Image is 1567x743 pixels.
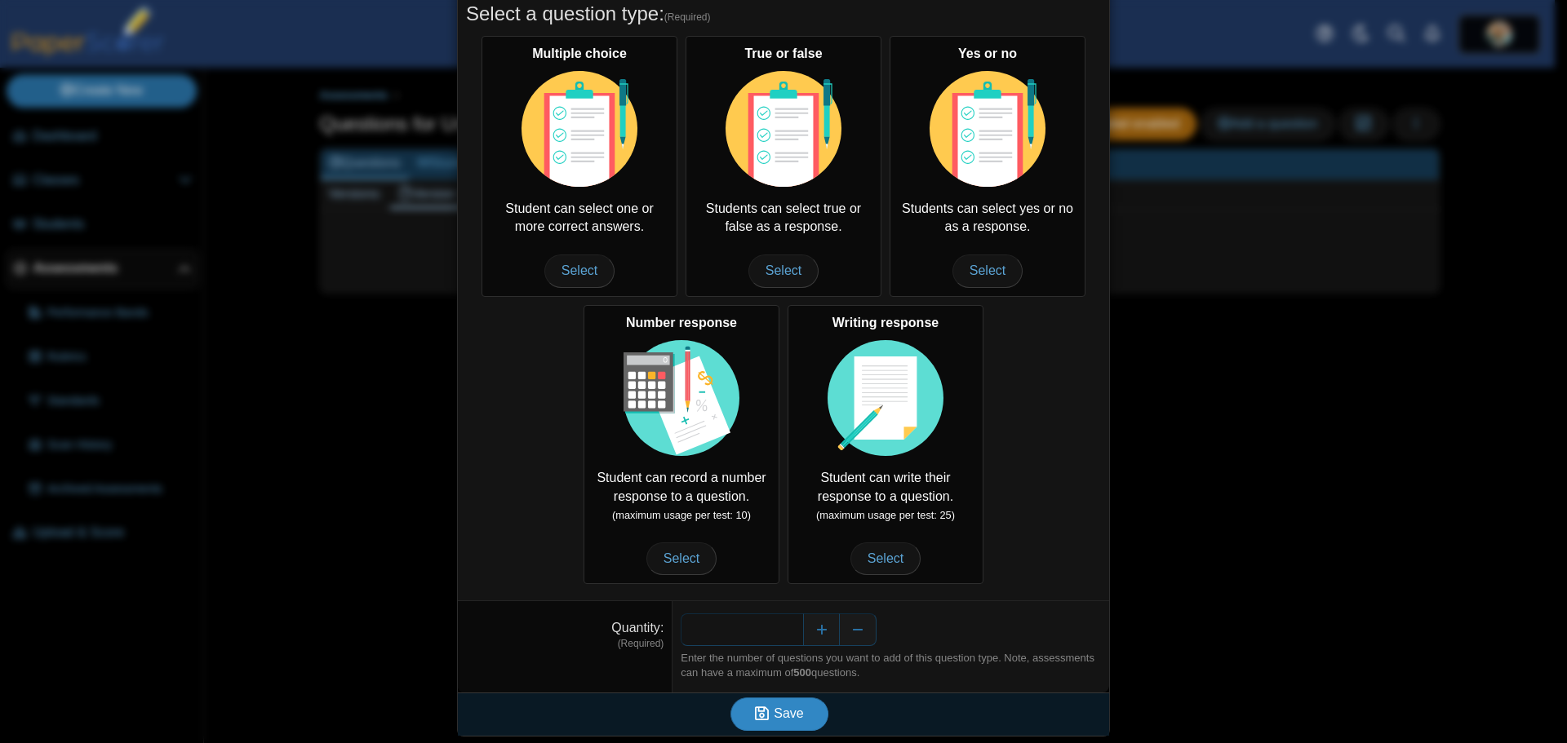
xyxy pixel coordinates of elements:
div: Student can write their response to a question. [788,305,983,584]
div: Student can select one or more correct answers. [482,36,677,297]
small: (maximum usage per test: 10) [612,509,751,521]
span: Save [774,706,803,720]
div: Student can record a number response to a question. [584,305,779,584]
b: 500 [793,666,811,679]
span: Select [952,254,1023,287]
img: item-type-multiple-choice.svg [930,71,1045,187]
div: Students can select yes or no as a response. [890,36,1085,297]
label: Quantity [611,621,664,635]
b: Number response [626,316,737,329]
img: item-type-multiple-choice.svg [726,71,841,187]
b: Yes or no [958,46,1017,60]
dfn: (Required) [466,637,664,651]
img: item-type-writing-response.svg [828,340,943,456]
img: item-type-multiple-choice.svg [522,71,637,187]
button: Save [730,697,828,730]
b: Multiple choice [532,46,627,60]
b: True or false [744,46,822,60]
span: (Required) [664,11,711,24]
small: (maximum usage per test: 25) [816,509,955,521]
button: Increase [803,613,840,646]
span: Select [544,254,615,287]
span: Select [850,542,921,575]
img: item-type-number-response.svg [624,340,739,456]
b: Writing response [832,316,939,329]
div: Students can select true or false as a response. [686,36,881,297]
span: Select [646,542,717,575]
span: Select [748,254,819,287]
button: Decrease [840,613,877,646]
div: Enter the number of questions you want to add of this question type. Note, assessments can have a... [681,651,1101,680]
